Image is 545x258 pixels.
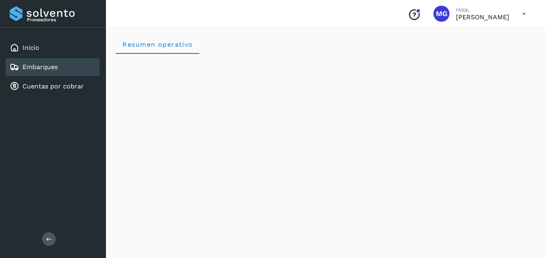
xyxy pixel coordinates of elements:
[22,82,84,90] a: Cuentas por cobrar
[456,6,509,13] p: Hola,
[6,39,100,57] div: Inicio
[456,13,509,21] p: Marcelo Garza Espinosa
[6,78,100,95] div: Cuentas por cobrar
[6,58,100,76] div: Embarques
[22,63,58,71] a: Embarques
[27,17,96,23] p: Proveedores
[122,41,193,48] span: Resumen operativo
[22,44,39,51] a: Inicio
